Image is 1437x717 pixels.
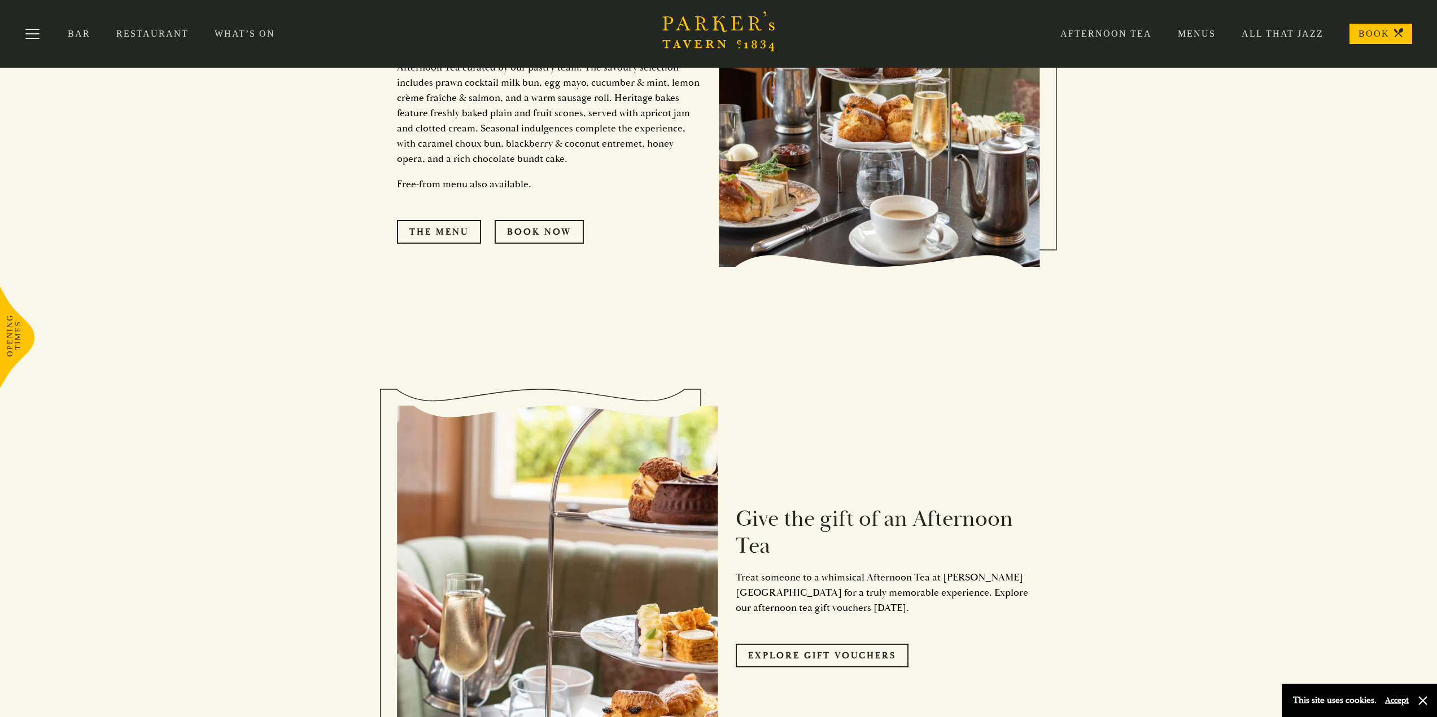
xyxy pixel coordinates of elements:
[736,505,1041,560] h3: Give the gift of an Afternoon Tea
[1293,692,1377,709] p: This site uses cookies.
[1385,695,1409,706] button: Accept
[1417,695,1429,706] button: Close and accept
[495,220,584,244] a: Book Now
[397,220,481,244] a: The Menu
[736,644,909,667] a: Explore Gift Vouchers
[397,177,702,192] p: Free-from menu also available.
[736,570,1041,615] p: Treat someone to a whimsical Afternoon Tea at [PERSON_NAME][GEOGRAPHIC_DATA] for a truly memorabl...
[397,45,702,166] p: Celebrate the flavours of a truly British autumn with a seasonal Afternoon Tea curated by our pas...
